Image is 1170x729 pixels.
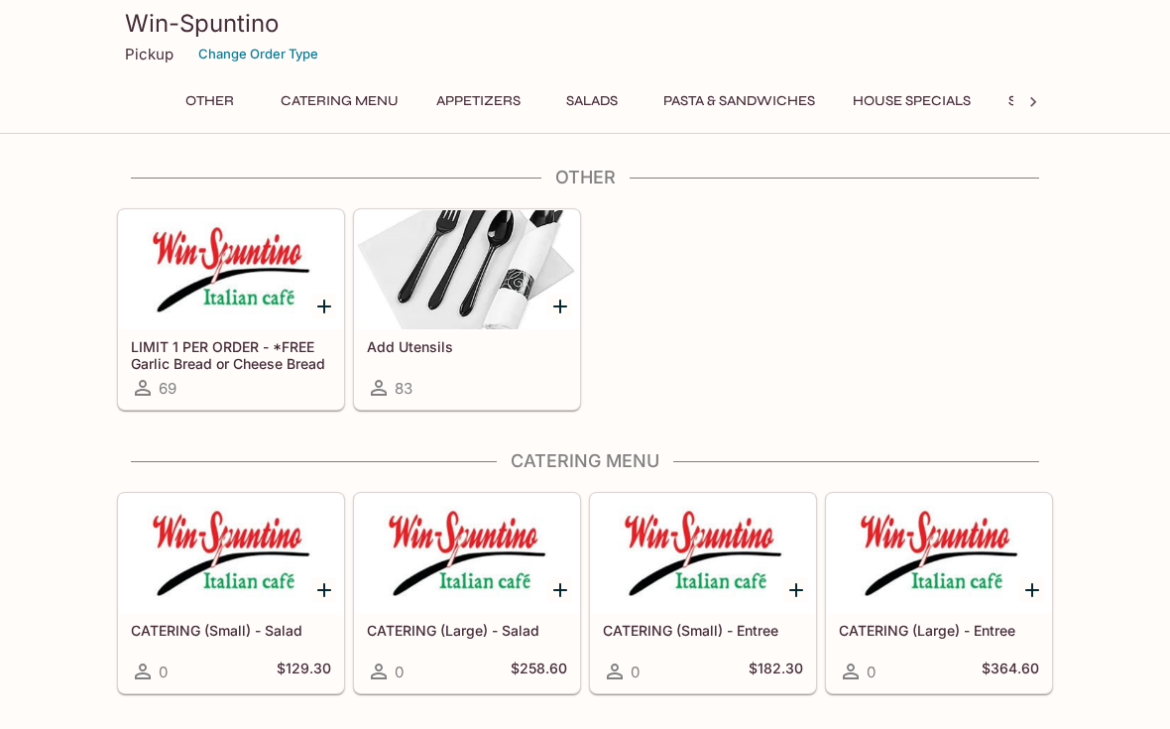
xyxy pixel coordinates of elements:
[827,494,1051,613] div: CATERING (Large) - Entree
[118,493,344,693] a: CATERING (Small) - Salad0$129.30
[631,663,640,681] span: 0
[159,379,176,398] span: 69
[165,87,254,115] button: Other
[842,87,982,115] button: House Specials
[395,663,404,681] span: 0
[125,8,1045,39] h3: Win-Spuntino
[652,87,826,115] button: Pasta & Sandwiches
[547,577,572,602] button: Add CATERING (Large) - Salad
[982,660,1039,683] h5: $364.60
[119,494,343,613] div: CATERING (Small) - Salad
[119,210,343,329] div: LIMIT 1 PER ORDER - *FREE Garlic Bread or Cheese Bread w/ Purchase of $50 or More!
[131,338,331,371] h5: LIMIT 1 PER ORDER - *FREE Garlic Bread or Cheese Bread w/ Purchase of $50 or More!
[425,87,531,115] button: Appetizers
[749,660,803,683] h5: $182.30
[590,493,816,693] a: CATERING (Small) - Entree0$182.30
[867,663,876,681] span: 0
[354,209,580,410] a: Add Utensils83
[125,45,174,63] p: Pickup
[367,622,567,639] h5: CATERING (Large) - Salad
[159,663,168,681] span: 0
[511,660,567,683] h5: $258.60
[355,494,579,613] div: CATERING (Large) - Salad
[277,660,331,683] h5: $129.30
[367,338,567,355] h5: Add Utensils
[117,167,1053,188] h4: Other
[189,39,327,69] button: Change Order Type
[117,450,1053,472] h4: Catering Menu
[547,294,572,318] button: Add Add Utensils
[603,622,803,639] h5: CATERING (Small) - Entree
[547,87,637,115] button: Salads
[591,494,815,613] div: CATERING (Small) - Entree
[118,209,344,410] a: LIMIT 1 PER ORDER - *FREE Garlic Bread or Cheese Bread w/ Purchase of $50 or More!69
[270,87,409,115] button: Catering Menu
[311,577,336,602] button: Add CATERING (Small) - Salad
[839,622,1039,639] h5: CATERING (Large) - Entree
[354,493,580,693] a: CATERING (Large) - Salad0$258.60
[311,294,336,318] button: Add LIMIT 1 PER ORDER - *FREE Garlic Bread or Cheese Bread w/ Purchase of $50 or More!
[131,622,331,639] h5: CATERING (Small) - Salad
[826,493,1052,693] a: CATERING (Large) - Entree0$364.60
[783,577,808,602] button: Add CATERING (Small) - Entree
[355,210,579,329] div: Add Utensils
[395,379,412,398] span: 83
[1019,577,1044,602] button: Add CATERING (Large) - Entree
